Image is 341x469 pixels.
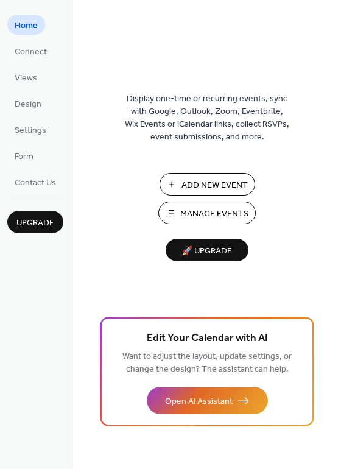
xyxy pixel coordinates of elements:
[158,202,256,224] button: Manage Events
[122,348,292,378] span: Want to adjust the layout, update settings, or change the design? The assistant can help.
[125,93,289,144] span: Display one-time or recurring events, sync with Google, Outlook, Zoom, Eventbrite, Wix Events or ...
[15,177,56,189] span: Contact Us
[180,208,248,220] span: Manage Events
[173,243,241,259] span: 🚀 Upgrade
[147,387,268,414] button: Open AI Assistant
[165,395,233,408] span: Open AI Assistant
[181,179,248,192] span: Add New Event
[16,217,54,230] span: Upgrade
[7,67,44,87] a: Views
[15,98,41,111] span: Design
[166,239,248,261] button: 🚀 Upgrade
[15,150,33,163] span: Form
[15,72,37,85] span: Views
[7,41,54,61] a: Connect
[7,15,45,35] a: Home
[15,19,38,32] span: Home
[15,46,47,58] span: Connect
[15,124,46,137] span: Settings
[7,211,63,233] button: Upgrade
[7,119,54,139] a: Settings
[147,330,268,347] span: Edit Your Calendar with AI
[160,173,255,196] button: Add New Event
[7,93,49,113] a: Design
[7,146,41,166] a: Form
[7,172,63,192] a: Contact Us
